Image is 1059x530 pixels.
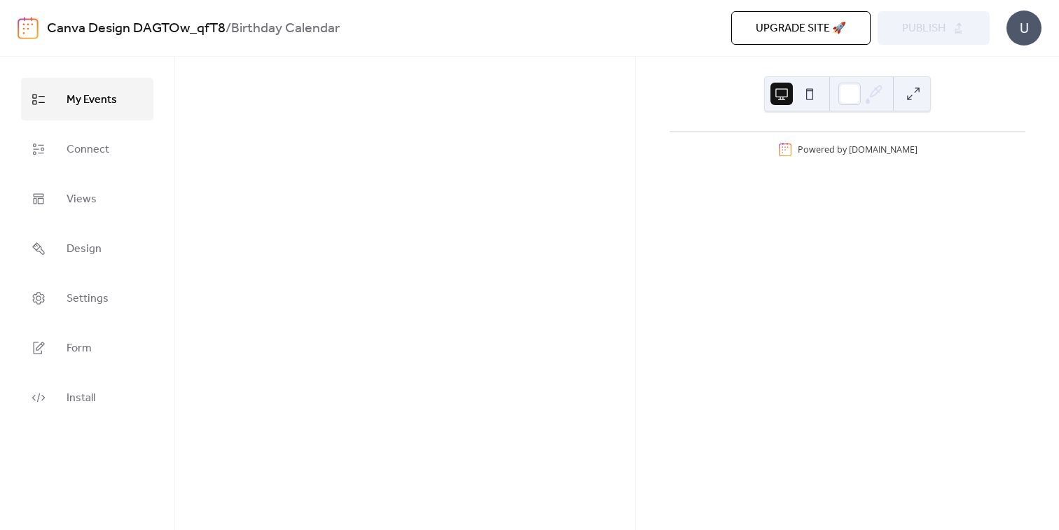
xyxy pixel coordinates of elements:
[226,15,231,42] b: /
[21,177,153,220] a: Views
[21,277,153,319] a: Settings
[21,376,153,419] a: Install
[756,20,846,37] span: Upgrade site 🚀
[731,11,871,45] button: Upgrade site 🚀
[18,17,39,39] img: logo
[21,127,153,170] a: Connect
[67,288,109,309] span: Settings
[67,89,117,111] span: My Events
[849,144,918,155] a: [DOMAIN_NAME]
[67,139,109,160] span: Connect
[231,15,340,42] b: Birthday Calendar
[67,188,97,210] span: Views
[47,15,226,42] a: Canva Design DAGTOw_qfT8
[67,238,102,260] span: Design
[21,326,153,369] a: Form
[798,144,918,155] div: Powered by
[67,337,92,359] span: Form
[67,387,95,409] span: Install
[21,227,153,270] a: Design
[1006,11,1041,46] div: U
[21,78,153,120] a: My Events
